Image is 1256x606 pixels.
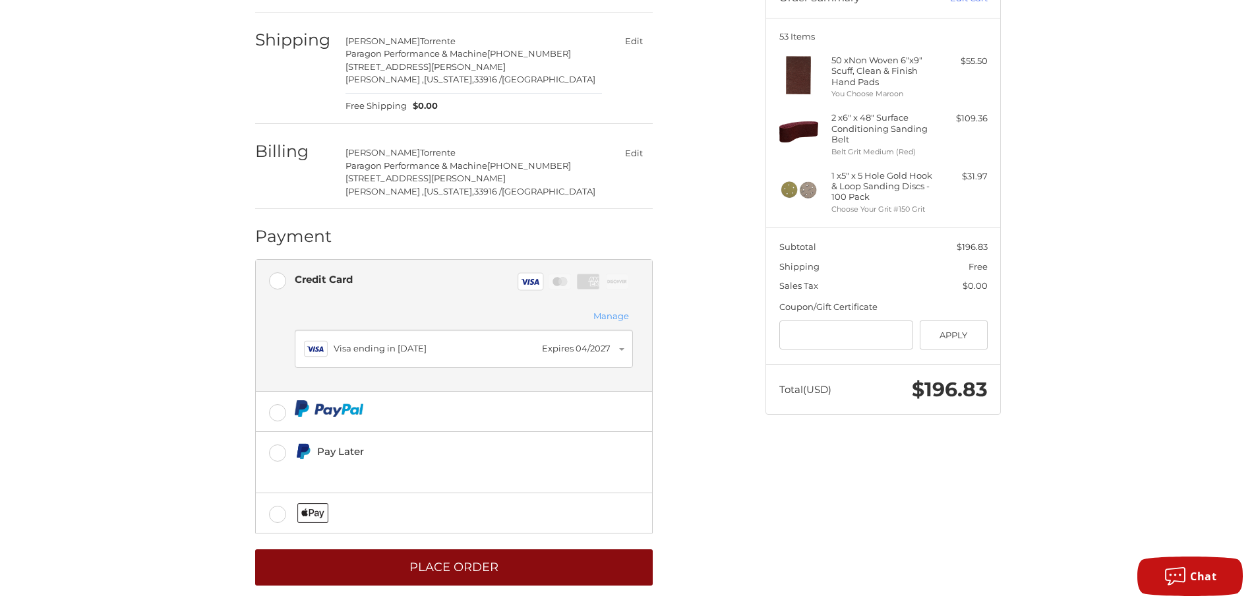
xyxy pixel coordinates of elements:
[936,55,988,68] div: $55.50
[912,377,988,402] span: $196.83
[295,465,562,477] iframe: PayPal Message 1
[345,147,420,158] span: [PERSON_NAME]
[831,146,932,158] li: Belt Grit Medium (Red)
[936,112,988,125] div: $109.36
[779,31,988,42] h3: 53 Items
[779,261,820,272] span: Shipping
[831,55,932,87] h4: 50 x Non Woven 6"x9" Scuff, Clean & Finish Hand Pads
[474,186,502,197] span: 33916 /
[424,186,474,197] span: [US_STATE],
[614,32,653,51] button: Edit
[345,160,487,171] span: Paragon Performance & Machine
[345,48,487,59] span: Paragon Performance & Machine
[936,170,988,183] div: $31.97
[589,309,633,324] button: Manage
[779,280,818,291] span: Sales Tax
[345,186,424,197] span: [PERSON_NAME] ,
[334,342,535,355] div: Visa ending in [DATE]
[831,88,932,100] li: You Choose Maroon
[474,74,502,84] span: 33916 /
[345,173,506,183] span: [STREET_ADDRESS][PERSON_NAME]
[295,330,633,368] button: Visa ending in [DATE]Expires 04/2027
[345,74,424,84] span: [PERSON_NAME] ,
[424,74,474,84] span: [US_STATE],
[831,112,932,144] h4: 2 x 6" x 48" Surface Conditioning Sanding Belt
[255,30,332,50] h2: Shipping
[420,36,456,46] span: Torrente
[1137,557,1243,596] button: Chat
[420,147,456,158] span: Torrente
[345,100,407,113] span: Free Shipping
[779,383,831,396] span: Total (USD)
[831,204,932,215] li: Choose Your Grit #150 Grit
[502,74,595,84] span: [GEOGRAPHIC_DATA]
[407,100,438,113] span: $0.00
[920,320,988,350] button: Apply
[502,186,595,197] span: [GEOGRAPHIC_DATA]
[255,549,653,586] button: Place Order
[969,261,988,272] span: Free
[255,226,332,247] h2: Payment
[487,160,571,171] span: [PHONE_NUMBER]
[345,61,506,72] span: [STREET_ADDRESS][PERSON_NAME]
[297,503,328,523] img: Applepay icon
[831,170,932,202] h4: 1 x 5" x 5 Hole Gold Hook & Loop Sanding Discs - 100 Pack
[957,241,988,252] span: $196.83
[779,320,914,350] input: Gift Certificate or Coupon Code
[614,143,653,162] button: Edit
[542,342,611,355] div: Expires 04/2027
[1190,569,1216,584] span: Chat
[963,280,988,291] span: $0.00
[295,443,311,460] img: Pay Later icon
[779,301,988,314] div: Coupon/Gift Certificate
[317,440,562,462] div: Pay Later
[779,241,816,252] span: Subtotal
[345,36,420,46] span: [PERSON_NAME]
[295,400,364,417] img: PayPal icon
[487,48,571,59] span: [PHONE_NUMBER]
[295,268,353,290] div: Credit Card
[255,141,332,162] h2: Billing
